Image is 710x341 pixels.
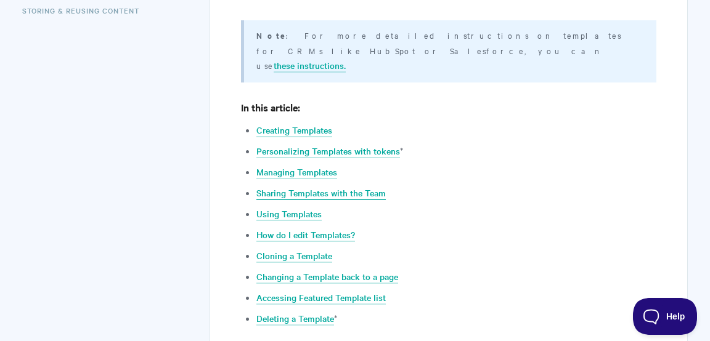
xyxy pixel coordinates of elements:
[256,166,337,179] a: Managing Templates
[256,249,332,263] a: Cloning a Template
[256,228,355,242] a: How do I edit Templates?
[256,291,386,305] a: Accessing Featured Template list
[256,187,386,200] a: Sharing Templates with the Team
[256,312,334,326] a: Deleting a Template
[256,207,322,221] a: Using Templates
[256,124,332,137] a: Creating Templates
[241,100,300,114] strong: In this article:
[256,28,641,73] p: : For more detailed instructions on templates for CRMs like HubSpot or Salesforce, you can use
[274,59,346,73] a: these instructions.
[633,298,698,335] iframe: Toggle Customer Support
[256,30,286,41] b: Note
[256,145,400,158] a: Personalizing Templates with tokens
[256,270,398,284] a: Changing a Template back to a page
